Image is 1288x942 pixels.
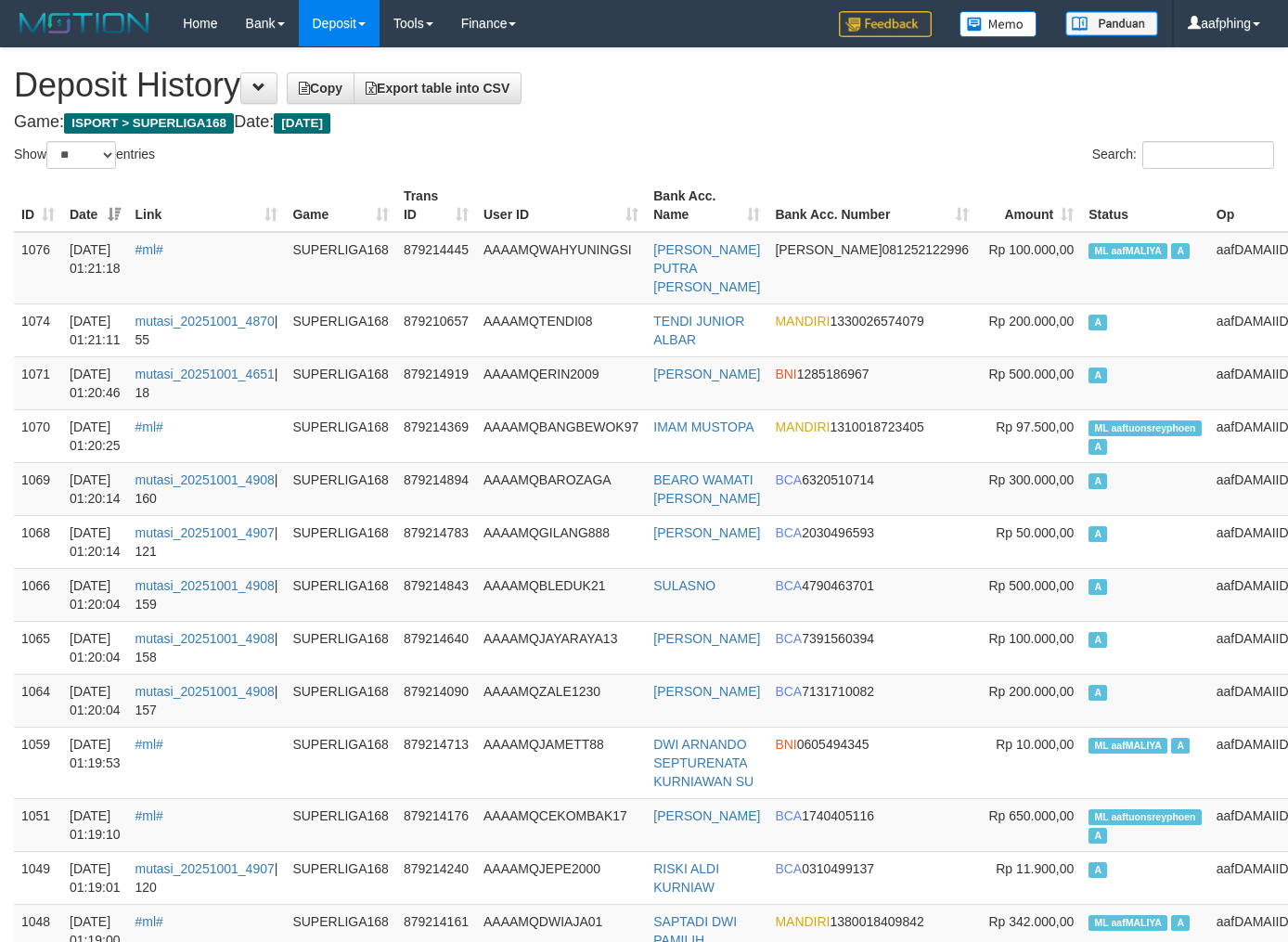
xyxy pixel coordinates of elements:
span: Approved [1088,439,1107,455]
td: AAAAMQZALE1230 [476,674,646,727]
td: [DATE] 01:19:01 [62,851,128,904]
td: SUPERLIGA168 [285,462,396,515]
img: Button%20Memo.svg [960,11,1037,37]
td: 1310018723405 [767,409,976,462]
th: Bank Acc. Name: activate to sort column ascending [646,179,767,232]
span: Rp 100.000,00 [988,631,1074,646]
td: 879214090 [396,674,476,727]
th: Amount: activate to sort column ascending [976,179,1081,232]
td: AAAAMQJAMETT88 [476,727,646,798]
th: Status [1081,179,1209,232]
td: AAAAMQBLEDUK21 [476,568,646,621]
span: BCA [775,525,802,540]
label: Show entries [14,141,155,169]
a: #ml# [135,914,163,929]
span: Approved [1088,315,1107,330]
span: Rp 97.500,00 [996,419,1074,434]
td: AAAAMQBAROZAGA [476,462,646,515]
td: 879214783 [396,515,476,568]
span: Rp 342.000,00 [988,914,1074,929]
a: mutasi_20251001_4908 [135,472,275,487]
span: Approved [1171,915,1190,931]
td: 879214369 [396,409,476,462]
td: 1068 [14,515,62,568]
span: Rp 500.000,00 [988,367,1074,381]
td: 879214176 [396,798,476,851]
td: 1074 [14,303,62,356]
td: AAAAMQJAYARAYA13 [476,621,646,674]
span: Export table into CSV [366,81,509,96]
td: 1070 [14,409,62,462]
td: 1051 [14,798,62,851]
span: [DATE] [274,113,330,134]
td: [DATE] 01:20:04 [62,674,128,727]
td: [DATE] 01:20:14 [62,462,128,515]
a: SULASNO [653,578,715,593]
td: 879214713 [396,727,476,798]
h4: Game: Date: [14,113,1274,132]
span: BCA [775,684,802,699]
td: SUPERLIGA168 [285,356,396,409]
td: [DATE] 01:20:04 [62,568,128,621]
span: Approved [1088,828,1107,844]
td: | 157 [128,674,286,727]
td: SUPERLIGA168 [285,515,396,568]
select: Showentries [46,141,116,169]
span: BNI [775,367,796,381]
td: 0605494345 [767,727,976,798]
span: Approved [1088,862,1107,878]
td: [DATE] 01:19:10 [62,798,128,851]
th: ID: activate to sort column ascending [14,179,62,232]
th: User ID: activate to sort column ascending [476,179,646,232]
span: Manually Linked by aaftuonsreyphoen [1088,809,1202,825]
a: #ml# [135,808,163,823]
td: SUPERLIGA168 [285,409,396,462]
label: Search: [1092,141,1274,169]
span: [PERSON_NAME] [775,242,882,257]
td: 879214894 [396,462,476,515]
td: AAAAMQWAHYUNINGSI [476,232,646,304]
span: Rp 100.000,00 [988,242,1074,257]
a: mutasi_20251001_4908 [135,631,275,646]
td: SUPERLIGA168 [285,727,396,798]
a: [PERSON_NAME] PUTRA [PERSON_NAME] [653,242,760,294]
span: ISPORT > SUPERLIGA168 [64,113,234,134]
th: Game: activate to sort column ascending [285,179,396,232]
a: #ml# [135,419,163,434]
td: 879210657 [396,303,476,356]
td: [DATE] 01:21:11 [62,303,128,356]
td: [DATE] 01:20:04 [62,621,128,674]
span: Approved [1171,243,1190,259]
span: Approved [1088,473,1107,489]
span: Rp 500.000,00 [988,578,1074,593]
span: Rp 650.000,00 [988,808,1074,823]
td: 1065 [14,621,62,674]
a: [PERSON_NAME] [653,631,760,646]
td: 879214919 [396,356,476,409]
td: 1066 [14,568,62,621]
td: SUPERLIGA168 [285,303,396,356]
a: DWI ARNANDO SEPTURENATA KURNIAWAN SU [653,737,753,789]
th: Link: activate to sort column ascending [128,179,286,232]
td: SUPERLIGA168 [285,674,396,727]
span: Copy [299,81,342,96]
a: RISKI ALDI KURNIAW [653,861,719,895]
span: MANDIRI [775,314,830,329]
td: SUPERLIGA168 [285,798,396,851]
td: | 159 [128,568,286,621]
td: SUPERLIGA168 [285,232,396,304]
td: 1071 [14,356,62,409]
img: MOTION_logo.png [14,9,155,37]
span: Rp 200.000,00 [988,684,1074,699]
img: Feedback.jpg [839,11,932,37]
a: mutasi_20251001_4908 [135,684,275,699]
span: MANDIRI [775,419,830,434]
td: AAAAMQGILANG888 [476,515,646,568]
td: | 158 [128,621,286,674]
span: Rp 200.000,00 [988,314,1074,329]
td: [DATE] 01:20:46 [62,356,128,409]
a: mutasi_20251001_4870 [135,314,275,329]
a: mutasi_20251001_4907 [135,525,275,540]
td: SUPERLIGA168 [285,851,396,904]
td: [DATE] 01:19:53 [62,727,128,798]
